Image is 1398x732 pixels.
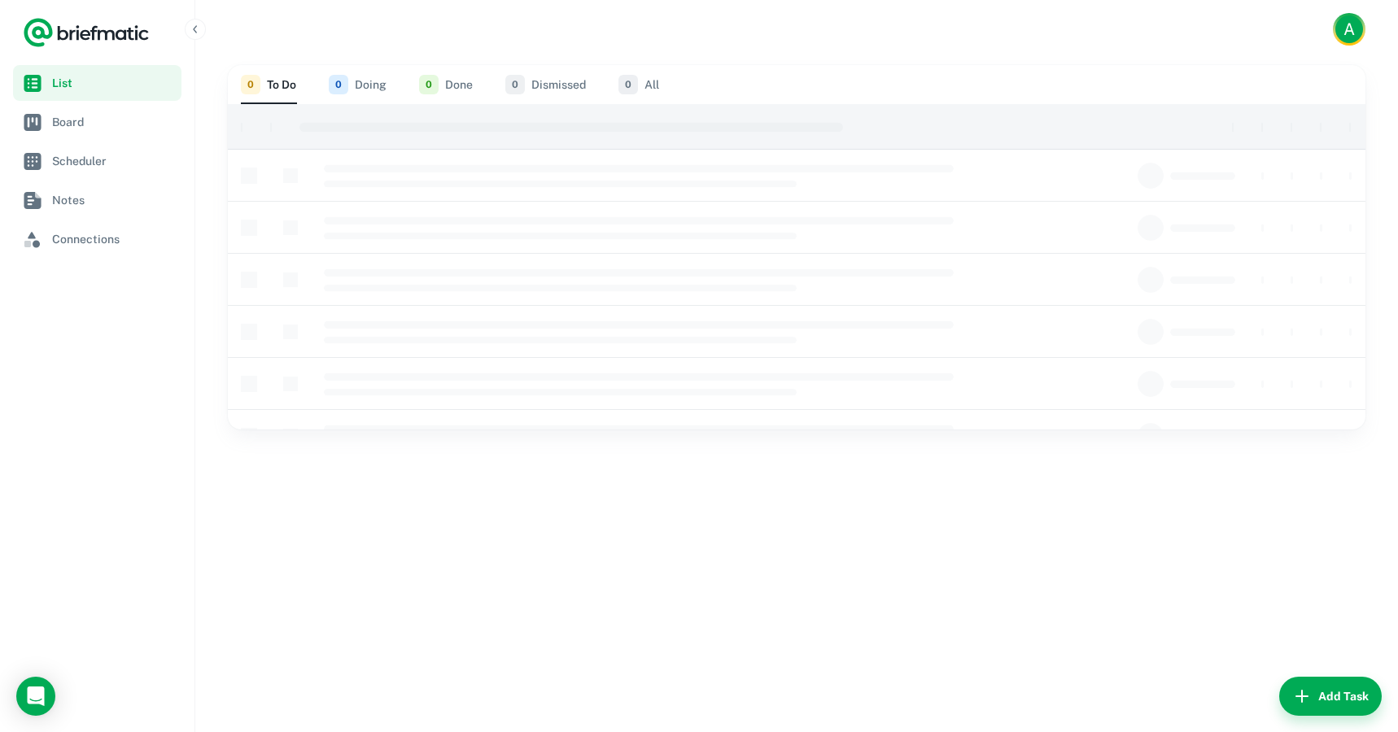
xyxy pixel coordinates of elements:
a: Connections [13,221,181,257]
span: Connections [52,230,175,248]
button: Add Task [1279,677,1382,716]
span: 0 [618,75,638,94]
button: Account button [1333,13,1365,46]
span: 0 [419,75,439,94]
a: Scheduler [13,143,181,179]
span: 0 [241,75,260,94]
a: Board [13,104,181,140]
span: Notes [52,191,175,209]
a: Notes [13,182,181,218]
button: Dismissed [505,65,586,104]
button: To Do [241,65,296,104]
span: 0 [505,75,525,94]
span: Scheduler [52,152,175,170]
span: 0 [329,75,348,94]
button: Done [419,65,473,104]
div: Open Intercom Messenger [16,677,55,716]
div: A [1335,15,1363,43]
a: List [13,65,181,101]
span: Board [52,113,175,131]
a: Logo [23,16,150,49]
span: List [52,74,175,92]
button: Doing [329,65,387,104]
button: All [618,65,659,104]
